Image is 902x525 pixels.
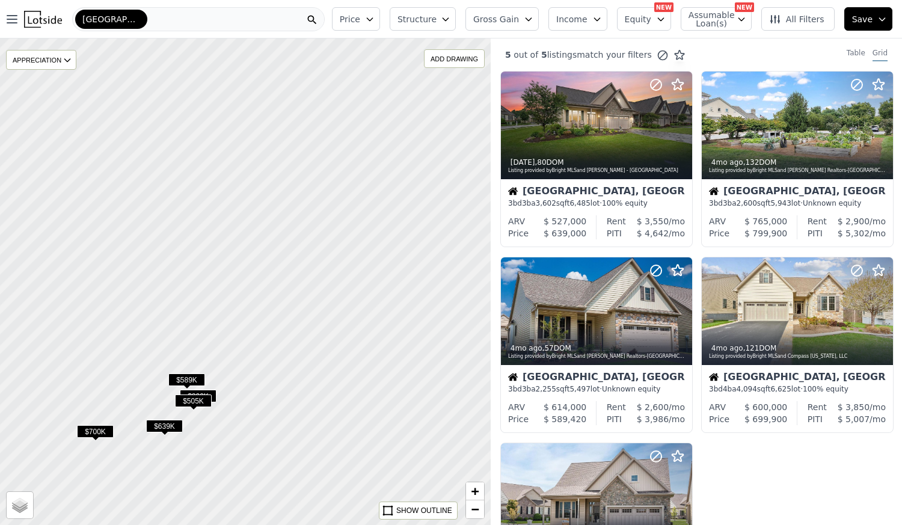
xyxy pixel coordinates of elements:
div: /mo [622,227,685,239]
div: Price [508,413,529,425]
div: 3 bd 4 ba sqft lot · 100% equity [709,384,886,394]
span: match your filters [577,49,652,61]
span: $ 2,900 [838,216,870,226]
span: $ 765,000 [744,216,787,226]
span: $800K [180,390,216,402]
span: $ 2,600 [637,402,669,412]
div: Listing provided by Bright MLS and [PERSON_NAME] - [GEOGRAPHIC_DATA] [508,167,686,174]
span: Save [852,13,873,25]
span: $639K [146,420,183,432]
div: Price [508,227,529,239]
div: $505K [175,395,212,412]
div: PITI [808,413,823,425]
div: NEW [735,2,754,12]
span: $ 699,900 [744,414,787,424]
div: /mo [827,401,886,413]
div: ADD DRAWING [425,50,484,67]
div: /mo [626,401,685,413]
div: ARV [709,401,726,413]
span: 4,094 [737,385,757,393]
div: 3 bd 3 ba sqft lot · Unknown equity [508,384,685,394]
span: Gross Gain [473,13,519,25]
span: [GEOGRAPHIC_DATA] [82,13,140,25]
button: Price [332,7,380,31]
a: 4mo ago,132DOMListing provided byBright MLSand [PERSON_NAME] Realtors-[GEOGRAPHIC_DATA]House[GEOG... [701,71,892,247]
div: ARV [709,215,726,227]
span: $ 527,000 [544,216,586,226]
div: PITI [607,227,622,239]
div: APPRECIATION [6,50,76,70]
div: NEW [654,2,673,12]
div: /mo [622,413,685,425]
div: , 121 DOM [709,343,887,353]
div: [GEOGRAPHIC_DATA], [GEOGRAPHIC_DATA] [709,372,886,384]
span: $ 614,000 [544,402,586,412]
span: Income [556,13,588,25]
div: Rent [808,401,827,413]
img: House [508,186,518,196]
span: All Filters [769,13,824,25]
span: 6,485 [569,199,590,207]
span: 6,625 [770,385,791,393]
div: Rent [607,215,626,227]
a: Zoom in [466,482,484,500]
span: $700K [77,425,114,438]
span: 3,602 [536,199,556,207]
button: Equity [617,7,671,31]
time: 2025-08-02 16:19 [511,158,535,167]
span: $ 3,986 [637,414,669,424]
div: out of listings [491,49,686,61]
span: $ 639,000 [544,229,586,238]
img: Lotside [24,11,62,28]
a: 4mo ago,57DOMListing provided byBright MLSand [PERSON_NAME] Realtors-[GEOGRAPHIC_DATA]House[GEOGR... [500,257,692,433]
span: 5 [505,50,511,60]
div: /mo [626,215,685,227]
div: $639K [146,420,183,437]
span: $ 3,550 [637,216,669,226]
div: Listing provided by Bright MLS and [PERSON_NAME] Realtors-[GEOGRAPHIC_DATA] [709,167,887,174]
button: Structure [390,7,456,31]
a: Zoom out [466,500,484,518]
div: [GEOGRAPHIC_DATA], [GEOGRAPHIC_DATA] [508,186,685,198]
span: $505K [175,395,212,407]
div: Listing provided by Bright MLS and Compass [US_STATE], LLC [709,353,887,360]
div: , 57 DOM [508,343,686,353]
span: Assumable Loan(s) [689,11,727,28]
span: 5,497 [569,385,590,393]
div: Price [709,413,729,425]
time: 2025-05-03 21:03 [511,344,542,352]
a: [DATE],80DOMListing provided byBright MLSand [PERSON_NAME] - [GEOGRAPHIC_DATA]House[GEOGRAPHIC_DA... [500,71,692,247]
div: $589K [168,373,205,391]
div: ARV [508,401,525,413]
span: 5 [538,50,547,60]
div: $700K [77,425,114,443]
div: , 132 DOM [709,158,887,167]
div: , 80 DOM [508,158,686,167]
button: Gross Gain [465,7,539,31]
time: 2025-04-24 17:10 [711,344,743,352]
span: $ 5,302 [838,229,870,238]
span: 5,943 [770,199,791,207]
span: $ 799,900 [744,229,787,238]
span: Price [340,13,360,25]
div: Table [847,48,865,61]
div: Grid [873,48,888,61]
span: Equity [625,13,651,25]
div: $800K [180,390,216,407]
button: All Filters [761,7,835,31]
span: $ 589,420 [544,414,586,424]
span: $589K [168,373,205,386]
div: Price [709,227,729,239]
div: PITI [607,413,622,425]
span: 2,255 [536,385,556,393]
span: $ 4,642 [637,229,669,238]
span: $ 3,850 [838,402,870,412]
span: − [471,502,479,517]
div: /mo [823,227,886,239]
span: + [471,484,479,499]
div: Rent [607,401,626,413]
a: Layers [7,492,33,518]
div: PITI [808,227,823,239]
div: [GEOGRAPHIC_DATA], [GEOGRAPHIC_DATA] [508,372,685,384]
div: ARV [508,215,525,227]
